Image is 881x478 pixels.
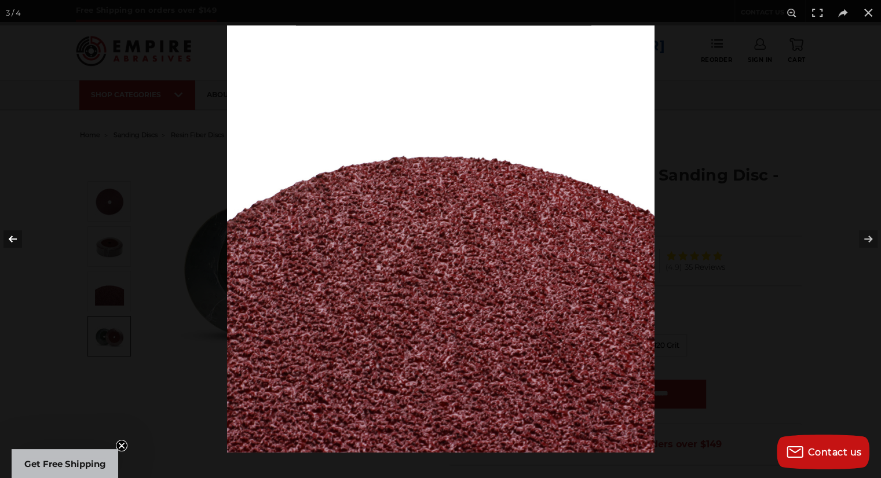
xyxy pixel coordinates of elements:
span: Get Free Shipping [24,458,106,469]
button: Contact us [777,435,869,469]
div: Get Free ShippingClose teaser [12,449,118,478]
button: Close teaser [116,440,127,451]
img: 9_inch_aox_resin_fiber_up_close__67585.1594759563.jpg [227,25,655,453]
button: Next (arrow right) [840,210,881,268]
span: Contact us [808,447,862,458]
